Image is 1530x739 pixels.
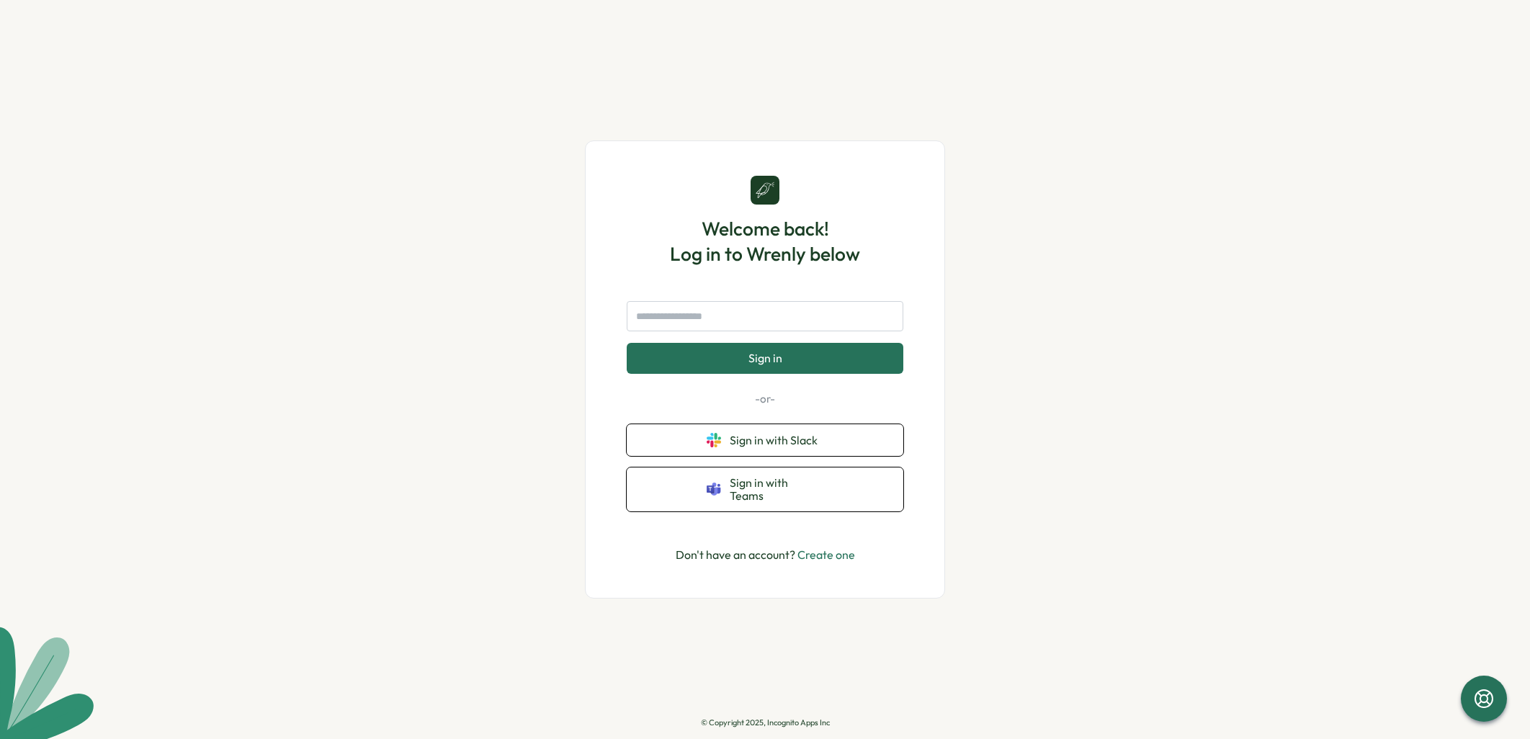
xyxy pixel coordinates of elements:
[730,434,823,447] span: Sign in with Slack
[627,424,903,456] button: Sign in with Slack
[627,343,903,373] button: Sign in
[670,216,860,267] h1: Welcome back! Log in to Wrenly below
[701,718,830,727] p: © Copyright 2025, Incognito Apps Inc
[797,547,855,562] a: Create one
[730,476,823,503] span: Sign in with Teams
[627,391,903,407] p: -or-
[676,546,855,564] p: Don't have an account?
[627,467,903,511] button: Sign in with Teams
[748,351,782,364] span: Sign in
